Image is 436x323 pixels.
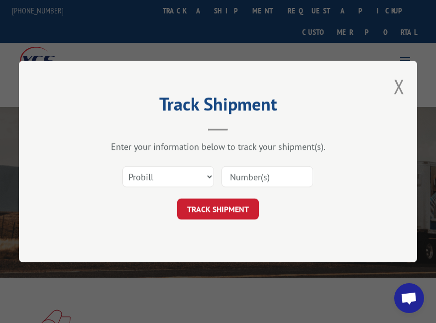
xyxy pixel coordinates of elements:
div: Enter your information below to track your shipment(s). [69,141,367,152]
button: Close modal [394,73,405,100]
h2: Track Shipment [69,97,367,116]
input: Number(s) [221,166,313,187]
div: Open chat [394,283,424,313]
button: TRACK SHIPMENT [177,199,259,219]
